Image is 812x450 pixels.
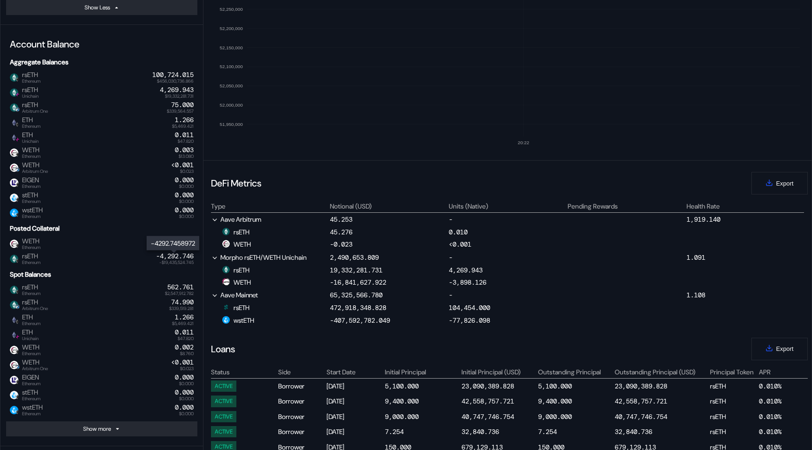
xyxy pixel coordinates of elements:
[327,396,383,407] div: [DATE]
[327,426,383,437] div: [DATE]
[22,306,48,311] span: Arbitrum One
[171,298,194,306] div: 74.990
[222,303,230,311] img: Icon___Dark.png
[167,283,194,291] div: 562.761
[449,215,566,224] div: -
[278,411,325,422] div: Borrower
[330,316,390,325] div: -407,592,782.049
[15,243,20,248] img: svg+xml,%3c
[179,184,194,189] span: $0.000
[165,291,194,296] span: $2,547,912.782
[776,345,794,352] span: Export
[327,411,383,422] div: [DATE]
[156,252,194,260] div: -4,292.746
[222,266,250,274] div: rsETH
[175,206,194,214] div: 0.000
[10,331,18,339] img: ethereum.png
[538,427,557,436] div: 7.254
[615,427,652,436] div: 32,840.736
[710,426,757,437] div: rsETH
[327,368,383,376] div: Start Date
[22,366,48,371] span: Arbitrum One
[180,351,194,356] span: $8.760
[330,291,383,299] div: 65,325,566.780
[18,283,40,295] span: rsETH
[18,237,40,249] span: WETH
[15,182,20,187] img: svg+xml,%3c
[15,395,20,399] img: svg+xml,%3c
[211,343,235,355] div: Loans
[222,316,254,325] div: wstETH
[461,368,537,376] div: Initial Principal (USD)
[449,240,471,248] div: <0.001
[220,26,243,31] text: 52,200,000
[18,161,48,173] span: WETH
[10,133,18,142] img: ethereum.png
[179,396,194,401] span: $0.000
[330,215,352,224] div: 45.253
[175,116,194,124] div: 1.266
[175,131,194,139] div: 0.011
[10,194,18,202] img: steth_logo.png
[18,388,40,401] span: stETH
[171,358,194,366] div: <0.001
[18,328,39,341] span: ETH
[215,398,233,404] div: ACTIVE
[538,368,613,376] div: Outstanding Principal
[179,381,194,386] span: $0.000
[22,154,40,159] span: Ethereum
[220,102,243,108] text: 52,000,000
[85,4,110,11] div: Show Less
[710,396,757,407] div: rsETH
[18,313,40,326] span: ETH
[461,382,514,390] div: 23,090,389.828
[461,412,514,421] div: 40,747,746.754
[615,382,667,390] div: 23,090,389.828
[22,184,40,189] span: Ethereum
[461,397,514,405] div: 42,558,757.721
[215,413,233,420] div: ACTIVE
[165,94,194,99] span: $19,332,281.731
[83,425,111,433] div: Show more
[18,343,40,356] span: WETH
[175,146,194,154] div: 0.003
[22,336,39,341] span: Unichain
[22,291,40,296] span: Ethereum
[175,403,194,411] div: 0.000
[518,140,530,145] text: 20:22
[175,313,194,321] div: 1.266
[10,255,18,263] img: rseth.png
[220,45,243,50] text: 52,150,000
[278,396,325,407] div: Borrower
[10,118,18,127] img: ethereum.png
[211,290,328,300] div: Aave Mainnet
[22,411,43,416] span: Ethereum
[10,406,18,414] img: wstETH.png
[171,161,194,169] div: <0.001
[222,228,250,236] div: rsETH
[15,334,20,339] img: svg%3e
[10,148,18,157] img: WETH.PNG
[18,101,48,113] span: rsETH
[211,253,328,262] div: Morpho rsETH/WETH Unichain
[18,191,40,203] span: stETH
[10,103,18,112] img: rseth.png
[175,388,194,396] div: 0.000
[211,215,328,224] div: Aave Arbitrum
[22,351,40,356] span: Ethereum
[15,365,20,369] img: arbitrum-Dowo5cUs.svg
[222,266,230,273] img: rseth.jpg
[175,191,194,199] div: 0.000
[10,361,18,369] img: WETH.PNG
[615,368,709,376] div: Outstanding Principal (USD)
[10,209,18,217] img: wstETH.png
[179,411,194,416] span: $0.000
[538,412,572,421] div: 9,000.000
[10,73,18,82] img: rseth.png
[710,368,757,376] div: Principal Token
[15,77,20,82] img: svg+xml,%3c
[6,421,197,436] button: Show more
[10,163,18,172] img: WETH.PNG
[10,316,18,324] img: ethereum.png
[160,86,194,94] div: 4,269.943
